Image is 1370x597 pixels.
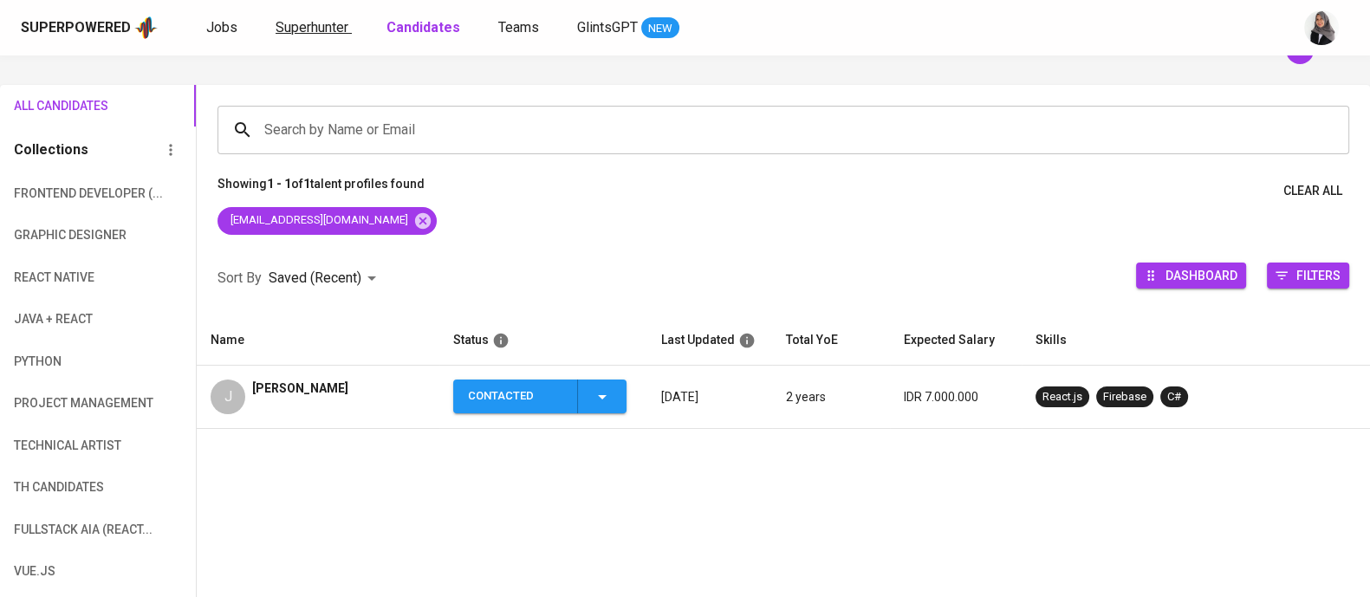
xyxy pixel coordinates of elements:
[14,519,106,541] span: Fullstack AIA (React...
[218,212,419,229] span: [EMAIL_ADDRESS][DOMAIN_NAME]
[1267,263,1349,289] button: Filters
[276,17,352,39] a: Superhunter
[498,19,539,36] span: Teams
[386,17,464,39] a: Candidates
[1042,389,1082,406] div: React.js
[1136,263,1246,289] button: Dashboard
[197,315,439,366] th: Name
[1304,10,1339,45] img: sinta.windasari@glints.com
[1103,389,1146,406] div: Firebase
[1296,263,1341,287] span: Filters
[269,263,382,295] div: Saved (Recent)
[1276,175,1349,207] button: Clear All
[206,19,237,36] span: Jobs
[439,315,647,366] th: Status
[14,308,106,330] span: Java + React
[303,177,310,191] b: 1
[21,18,131,38] div: Superpowered
[14,267,106,289] span: React Native
[786,388,876,406] p: 2 years
[647,315,772,366] th: Last Updated
[218,207,437,235] div: [EMAIL_ADDRESS][DOMAIN_NAME]
[218,175,425,207] p: Showing of talent profiles found
[21,15,158,41] a: Superpoweredapp logo
[386,19,460,36] b: Candidates
[1167,389,1181,406] div: C#
[453,380,627,413] button: Contacted
[276,19,348,36] span: Superhunter
[661,388,758,406] p: [DATE]
[252,380,348,397] span: [PERSON_NAME]
[890,315,1022,366] th: Expected Salary
[468,380,563,413] div: Contacted
[14,477,106,498] span: TH candidates
[269,268,361,289] p: Saved (Recent)
[206,17,241,39] a: Jobs
[577,17,679,39] a: GlintsGPT NEW
[904,388,1008,406] p: IDR 7.000.000
[1283,180,1342,202] span: Clear All
[498,17,542,39] a: Teams
[14,183,106,204] span: Frontend Developer (...
[14,393,106,414] span: Project Management
[641,20,679,37] span: NEW
[14,138,88,162] h6: Collections
[218,268,262,289] p: Sort By
[14,435,106,457] span: technical artist
[14,95,106,117] span: All Candidates
[14,224,106,246] span: Graphic Designer
[14,351,106,373] span: python
[267,177,291,191] b: 1 - 1
[14,561,106,582] span: Vue.Js
[1165,263,1237,287] span: Dashboard
[772,315,890,366] th: Total YoE
[211,380,245,414] div: J
[134,15,158,41] img: app logo
[577,19,638,36] span: GlintsGPT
